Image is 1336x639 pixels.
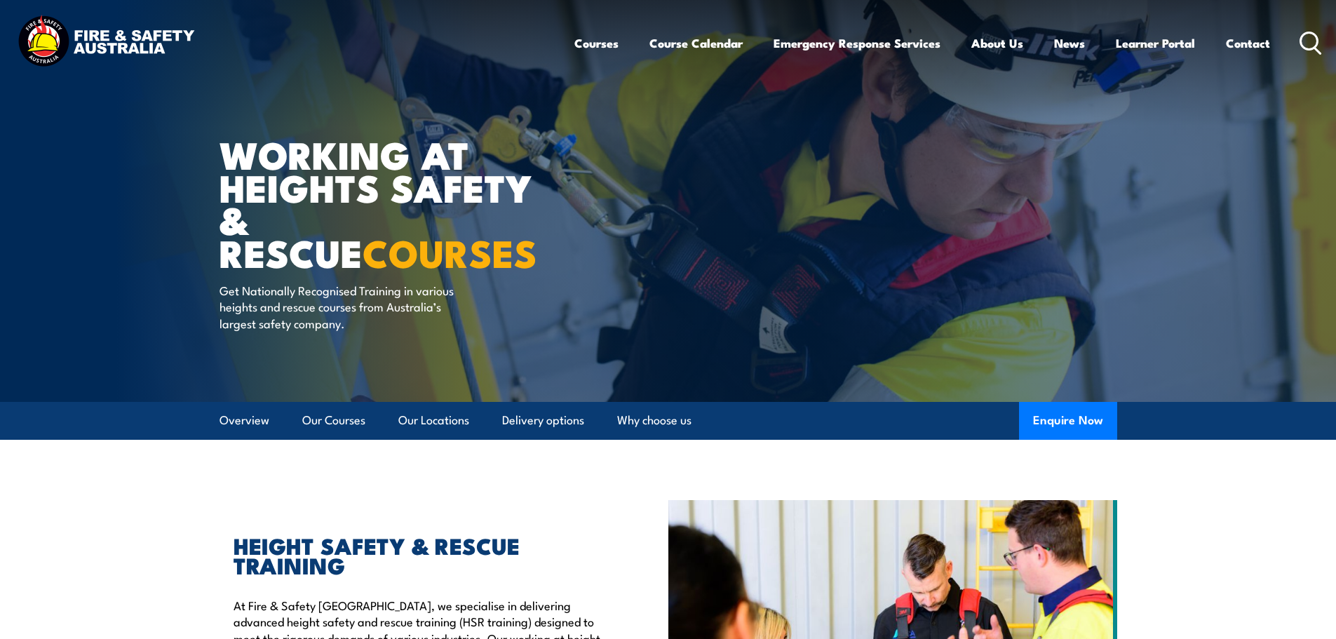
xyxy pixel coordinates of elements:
a: Why choose us [617,402,691,439]
a: Overview [220,402,269,439]
h2: HEIGHT SAFETY & RESCUE TRAINING [234,535,604,574]
a: Emergency Response Services [774,25,940,62]
a: Learner Portal [1116,25,1195,62]
a: News [1054,25,1085,62]
a: Our Courses [302,402,365,439]
p: Get Nationally Recognised Training in various heights and rescue courses from Australia’s largest... [220,282,475,331]
a: Courses [574,25,619,62]
a: Contact [1226,25,1270,62]
a: Delivery options [502,402,584,439]
button: Enquire Now [1019,402,1117,440]
a: Course Calendar [649,25,743,62]
strong: COURSES [363,222,537,281]
a: About Us [971,25,1023,62]
h1: WORKING AT HEIGHTS SAFETY & RESCUE [220,137,566,269]
a: Our Locations [398,402,469,439]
